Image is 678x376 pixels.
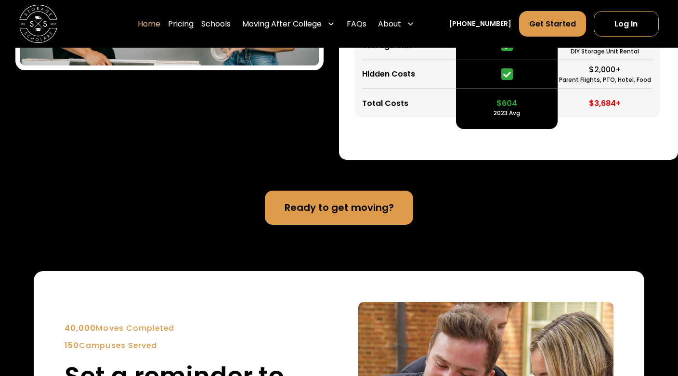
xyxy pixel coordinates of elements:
div: $2,000+ [589,64,621,76]
div: Campuses Served [65,340,320,351]
div: $3,684+ [589,98,621,109]
div: $604 [496,98,517,109]
div: Moves Completed [65,323,320,334]
div: Moving After College [242,18,322,30]
div: Moving After College [238,11,339,38]
img: Storage Scholars main logo [19,5,58,43]
div: Parent Flights, PTO, Hotel, Food [559,76,651,84]
a: Get Started [519,11,586,37]
a: Log In [594,11,659,37]
a: Home [138,11,160,38]
strong: 150 [65,340,79,351]
a: Schools [201,11,231,38]
a: Ready to get moving? [265,191,414,225]
div: About [374,11,418,38]
div: 2023 Avg [494,109,520,117]
div: About [378,18,401,30]
strong: 40,000 [65,323,96,334]
div: Hidden Costs [362,68,415,80]
a: Pricing [168,11,194,38]
a: FAQs [347,11,366,38]
div: DIY Storage Unit Rental [571,47,639,56]
a: [PHONE_NUMBER] [449,19,511,29]
div: Total Costs [362,98,408,109]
